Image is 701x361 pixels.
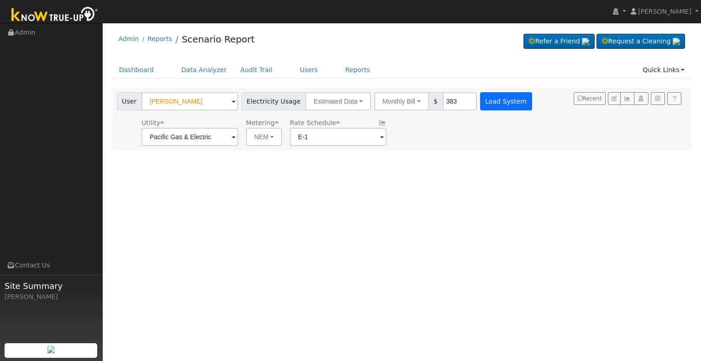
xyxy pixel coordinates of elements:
a: Request a Cleaning [596,34,685,49]
img: retrieve [582,38,589,45]
span: $ [429,92,443,110]
a: Help Link [667,92,681,105]
a: Quick Links [636,62,691,78]
span: User [117,92,142,110]
button: Load System [480,92,532,110]
img: retrieve [47,346,55,353]
a: Refer a Friend [523,34,595,49]
button: Settings [651,92,665,105]
a: Dashboard [112,62,161,78]
button: Estimated Data [305,92,371,110]
a: Scenario Report [182,34,255,45]
button: Edit User [608,92,621,105]
div: [PERSON_NAME] [5,292,98,302]
a: Audit Trail [234,62,279,78]
button: Multi-Series Graph [620,92,634,105]
div: Metering [246,118,282,128]
span: Electricity Usage [241,92,306,110]
button: Monthly Bill [374,92,429,110]
a: Data Analyzer [174,62,234,78]
span: Alias: None [290,119,340,126]
button: NEM [246,128,282,146]
a: Admin [119,35,139,42]
button: Recent [574,92,606,105]
button: Login As [634,92,648,105]
img: Know True-Up [7,5,103,26]
input: Select a Rate Schedule [290,128,387,146]
input: Select a User [141,92,238,110]
a: Reports [339,62,377,78]
span: Site Summary [5,280,98,292]
div: Utility [141,118,238,128]
span: [PERSON_NAME] [638,8,691,15]
a: Reports [147,35,172,42]
input: Select a Utility [141,128,238,146]
a: Users [293,62,325,78]
img: retrieve [673,38,680,45]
